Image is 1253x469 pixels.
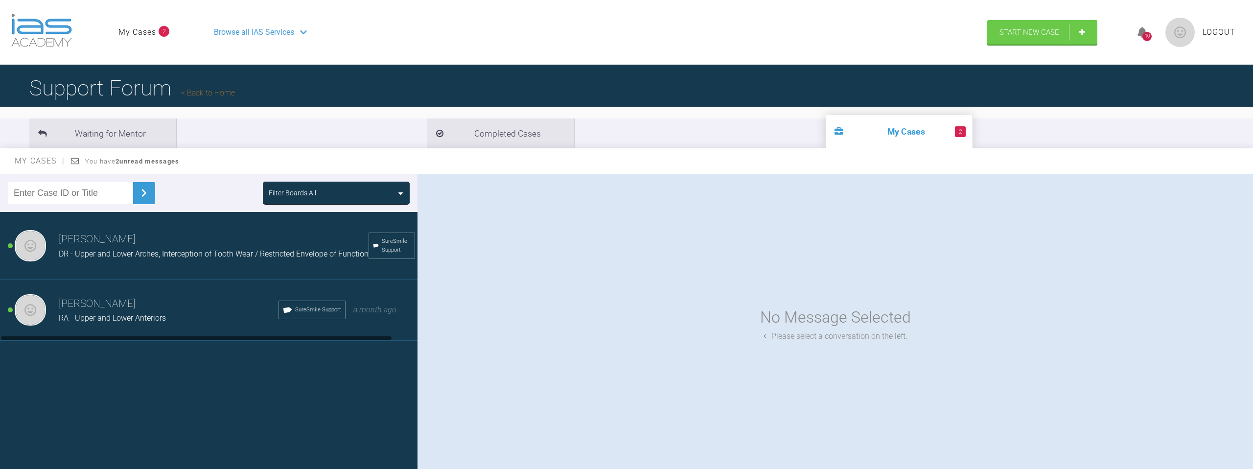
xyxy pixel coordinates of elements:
[29,71,235,105] h1: Support Forum
[136,185,152,201] img: chevronRight.28bd32b0.svg
[15,230,46,261] img: Andrew El-Miligy
[826,115,973,148] li: My Cases
[427,118,574,148] li: Completed Cases
[85,158,180,165] span: You have
[999,28,1059,37] span: Start New Case
[269,188,316,198] div: Filter Boards: All
[29,118,176,148] li: Waiting for Mentor
[955,126,966,137] span: 2
[1142,32,1152,41] div: 10
[295,305,341,314] span: SureSmile Support
[1203,26,1235,39] a: Logout
[116,158,179,165] strong: 2 unread messages
[59,249,369,258] span: DR - Upper and Lower Arches, Interception of Tooth Wear / Restricted Envelope of Function
[764,330,907,343] div: Please select a conversation on the left.
[59,313,166,323] span: RA - Upper and Lower Anteriors
[760,305,911,330] div: No Message Selected
[181,88,235,97] a: Back to Home
[15,294,46,326] img: Andrew El-Miligy
[11,14,72,47] img: logo-light.3e3ef733.png
[118,26,156,39] a: My Cases
[59,296,278,312] h3: [PERSON_NAME]
[159,26,169,37] span: 2
[59,231,369,248] h3: [PERSON_NAME]
[382,237,411,255] span: SureSmile Support
[987,20,1097,45] a: Start New Case
[214,26,294,39] span: Browse all IAS Services
[8,182,133,204] input: Enter Case ID or Title
[15,156,65,165] span: My Cases
[1165,18,1195,47] img: profile.png
[353,305,396,314] span: a month ago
